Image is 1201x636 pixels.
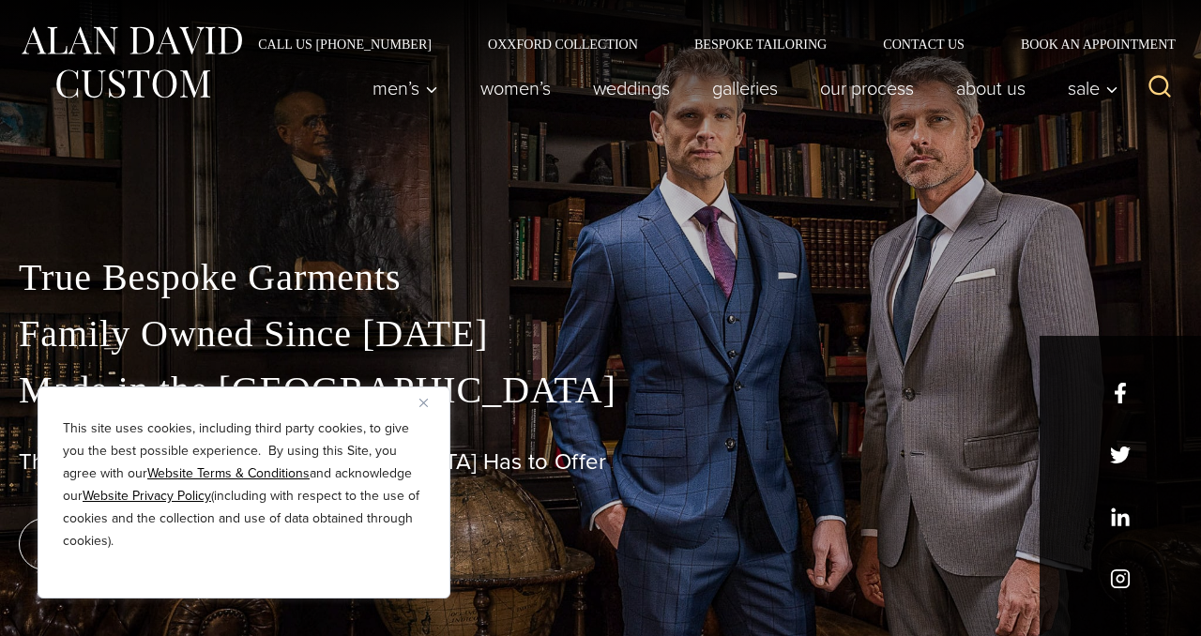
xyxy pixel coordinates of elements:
img: Alan David Custom [19,21,244,104]
p: True Bespoke Garments Family Owned Since [DATE] Made in the [GEOGRAPHIC_DATA] [19,250,1182,418]
a: Website Terms & Conditions [147,463,310,483]
a: Oxxford Collection [460,38,666,51]
p: This site uses cookies, including third party cookies, to give you the best possible experience. ... [63,417,425,553]
button: Close [419,391,442,414]
a: Our Process [799,69,935,107]
nav: Secondary Navigation [230,38,1182,51]
a: Galleries [692,69,799,107]
a: About Us [935,69,1047,107]
a: Women’s [460,69,572,107]
a: Call Us [PHONE_NUMBER] [230,38,460,51]
span: Sale [1068,79,1118,98]
h1: The Best Custom Suits [GEOGRAPHIC_DATA] Has to Offer [19,448,1182,476]
span: Men’s [372,79,438,98]
nav: Primary Navigation [352,69,1129,107]
button: View Search Form [1137,66,1182,111]
a: weddings [572,69,692,107]
a: Website Privacy Policy [83,486,211,506]
a: Bespoke Tailoring [666,38,855,51]
a: Contact Us [855,38,993,51]
img: Close [419,399,428,407]
a: book an appointment [19,518,281,570]
a: Book an Appointment [993,38,1182,51]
